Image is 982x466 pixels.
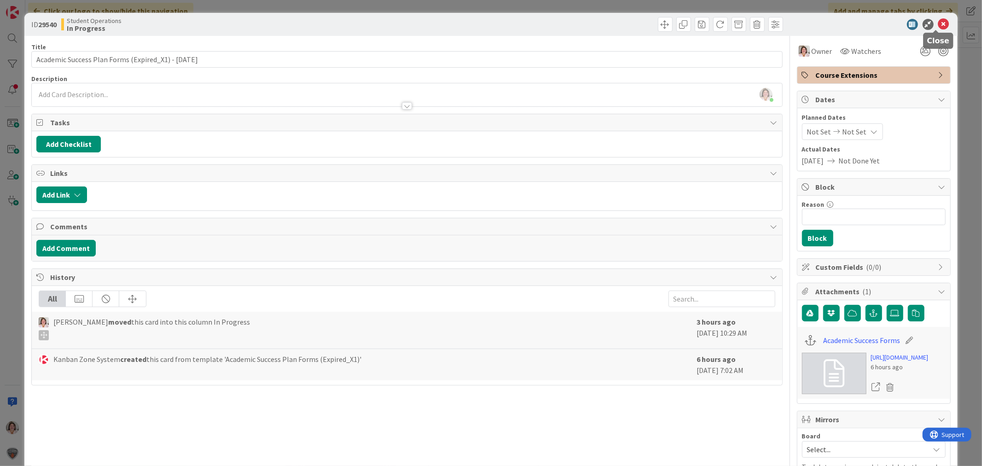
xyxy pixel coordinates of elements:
[816,181,934,192] span: Block
[39,291,66,307] div: All
[39,355,49,365] img: KS
[871,353,929,362] a: [URL][DOMAIN_NAME]
[807,443,925,456] span: Select...
[36,240,96,256] button: Add Comment
[50,272,765,283] span: History
[697,354,775,376] div: [DATE] 7:02 AM
[668,291,775,307] input: Search...
[871,362,929,372] div: 6 hours ago
[31,51,782,68] input: type card name here...
[927,36,950,45] h5: Close
[852,46,882,57] span: Watchers
[802,433,821,439] span: Board
[108,317,131,326] b: moved
[38,20,57,29] b: 29540
[31,19,57,30] span: ID
[19,1,42,12] span: Support
[36,136,101,152] button: Add Checklist
[67,24,122,32] b: In Progress
[53,354,361,365] span: Kanban Zone System this card from template 'Academic Success Plan Forms (Expired_X1)'
[823,335,900,346] a: Academic Success Forms
[31,43,46,51] label: Title
[697,316,775,344] div: [DATE] 10:29 AM
[863,287,872,296] span: ( 1 )
[50,168,765,179] span: Links
[31,75,67,83] span: Description
[50,221,765,232] span: Comments
[802,113,946,122] span: Planned Dates
[816,70,934,81] span: Course Extensions
[802,155,824,166] span: [DATE]
[760,88,773,101] img: 8Zp9bjJ6wS5x4nzU9KWNNxjkzf4c3Efw.jpg
[816,262,934,273] span: Custom Fields
[816,94,934,105] span: Dates
[802,200,825,209] label: Reason
[67,17,122,24] span: Student Operations
[871,381,881,393] a: Open
[802,230,833,246] button: Block
[39,317,49,327] img: EW
[866,262,882,272] span: ( 0/0 )
[36,186,87,203] button: Add Link
[816,414,934,425] span: Mirrors
[697,355,736,364] b: 6 hours ago
[120,355,146,364] b: created
[53,316,250,340] span: [PERSON_NAME] this card into this column In Progress
[843,126,867,137] span: Not Set
[799,46,810,57] img: EW
[802,145,946,154] span: Actual Dates
[807,126,831,137] span: Not Set
[697,317,736,326] b: 3 hours ago
[816,286,934,297] span: Attachments
[812,46,832,57] span: Owner
[50,117,765,128] span: Tasks
[839,155,880,166] span: Not Done Yet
